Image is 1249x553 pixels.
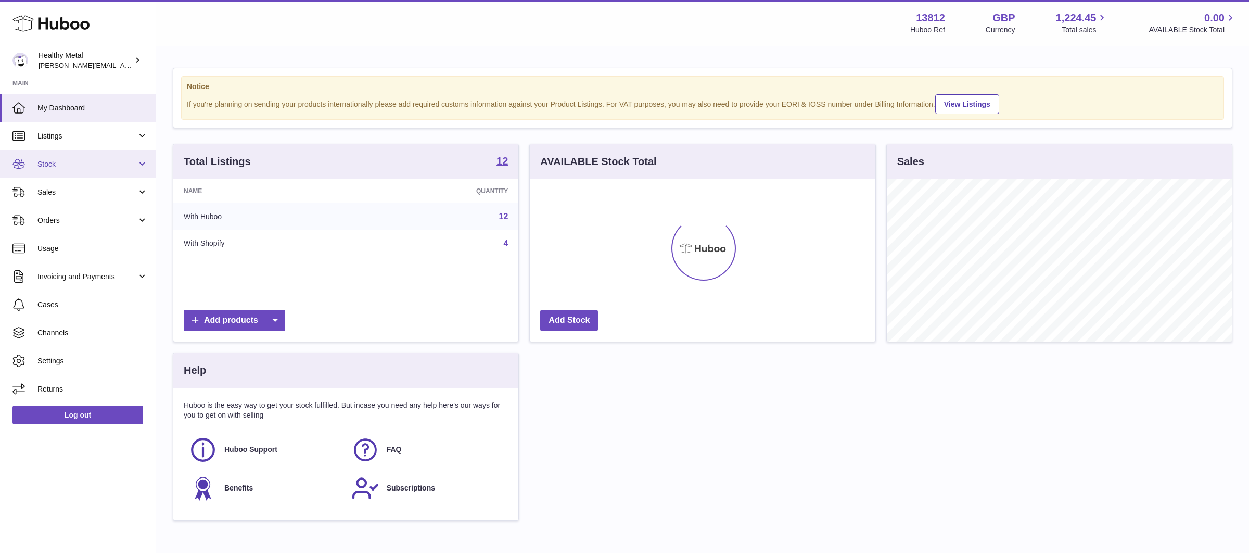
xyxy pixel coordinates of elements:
[1204,11,1225,25] span: 0.00
[496,156,508,166] strong: 12
[387,445,402,455] span: FAQ
[540,310,598,331] a: Add Stock
[12,53,28,68] img: jose@healthy-metal.com
[1149,25,1237,35] span: AVAILABLE Stock Total
[935,94,999,114] a: View Listings
[184,310,285,331] a: Add products
[351,474,503,502] a: Subscriptions
[37,384,148,394] span: Returns
[503,239,508,248] a: 4
[224,483,253,493] span: Benefits
[387,483,435,493] span: Subscriptions
[496,156,508,168] a: 12
[37,300,148,310] span: Cases
[499,212,508,221] a: 12
[37,244,148,254] span: Usage
[173,203,360,230] td: With Huboo
[992,11,1015,25] strong: GBP
[1056,11,1097,25] span: 1,224.45
[189,474,341,502] a: Benefits
[184,363,206,378] h3: Help
[1149,11,1237,35] a: 0.00 AVAILABLE Stock Total
[1062,25,1108,35] span: Total sales
[173,230,360,257] td: With Shopify
[187,93,1218,114] div: If you're planning on sending your products internationally please add required customs informati...
[986,25,1015,35] div: Currency
[184,155,251,169] h3: Total Listings
[37,328,148,338] span: Channels
[1056,11,1108,35] a: 1,224.45 Total sales
[37,216,137,225] span: Orders
[916,11,945,25] strong: 13812
[39,61,209,69] span: [PERSON_NAME][EMAIL_ADDRESS][DOMAIN_NAME]
[189,436,341,464] a: Huboo Support
[187,82,1218,92] strong: Notice
[173,179,360,203] th: Name
[360,179,519,203] th: Quantity
[897,155,924,169] h3: Sales
[224,445,277,455] span: Huboo Support
[37,272,137,282] span: Invoicing and Payments
[184,400,508,420] p: Huboo is the easy way to get your stock fulfilled. But incase you need any help here's our ways f...
[540,155,656,169] h3: AVAILABLE Stock Total
[39,51,132,70] div: Healthy Metal
[12,406,143,424] a: Log out
[910,25,945,35] div: Huboo Ref
[37,131,137,141] span: Listings
[37,103,148,113] span: My Dashboard
[37,159,137,169] span: Stock
[351,436,503,464] a: FAQ
[37,187,137,197] span: Sales
[37,356,148,366] span: Settings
